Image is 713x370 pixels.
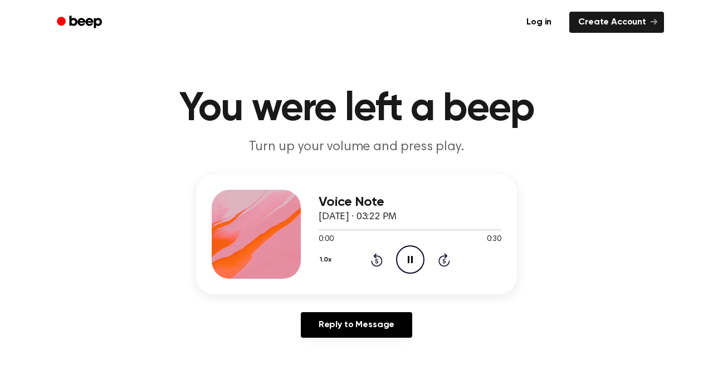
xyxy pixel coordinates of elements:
[319,212,397,222] span: [DATE] · 03:22 PM
[143,138,570,156] p: Turn up your volume and press play.
[301,312,412,338] a: Reply to Message
[569,12,664,33] a: Create Account
[487,234,501,245] span: 0:30
[515,9,563,35] a: Log in
[71,89,642,129] h1: You were left a beep
[49,12,112,33] a: Beep
[319,195,501,210] h3: Voice Note
[319,234,333,245] span: 0:00
[319,250,335,269] button: 1.0x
